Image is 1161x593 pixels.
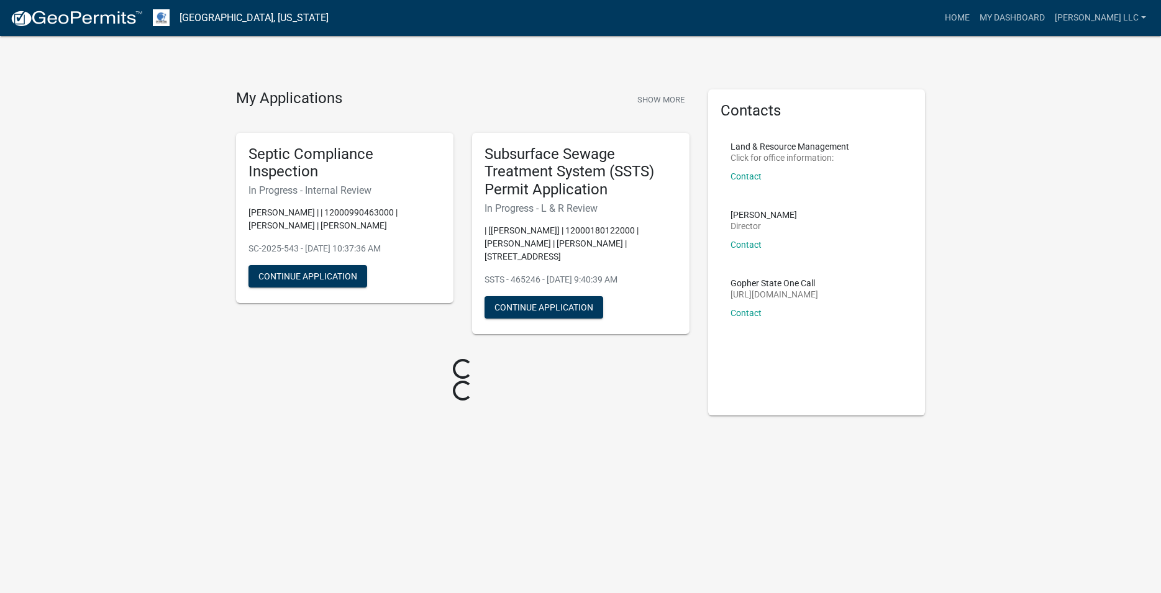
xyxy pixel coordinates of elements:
p: | [[PERSON_NAME]] | 12000180122000 | [PERSON_NAME] | [PERSON_NAME] | [STREET_ADDRESS] [485,224,677,263]
p: [PERSON_NAME] [731,210,797,219]
p: Director [731,222,797,230]
p: Gopher State One Call [731,279,818,287]
h6: In Progress - Internal Review [248,184,441,196]
h5: Contacts [721,102,913,120]
h4: My Applications [236,89,342,108]
p: Land & Resource Management [731,142,849,151]
button: Continue Application [485,296,603,319]
p: [URL][DOMAIN_NAME] [731,290,818,299]
a: Home [940,6,975,30]
p: [PERSON_NAME] | | 12000990463000 | [PERSON_NAME] | [PERSON_NAME] [248,206,441,232]
h5: Septic Compliance Inspection [248,145,441,181]
p: Click for office information: [731,153,849,162]
img: Otter Tail County, Minnesota [153,9,170,26]
button: Show More [632,89,690,110]
a: Contact [731,308,762,318]
h6: In Progress - L & R Review [485,202,677,214]
a: My Dashboard [975,6,1050,30]
button: Continue Application [248,265,367,287]
h5: Subsurface Sewage Treatment System (SSTS) Permit Application [485,145,677,199]
a: Contact [731,240,762,250]
p: SSTS - 465246 - [DATE] 9:40:39 AM [485,273,677,286]
a: [GEOGRAPHIC_DATA], [US_STATE] [180,7,329,29]
a: [PERSON_NAME] LLC [1050,6,1151,30]
a: Contact [731,171,762,181]
p: SC-2025-543 - [DATE] 10:37:36 AM [248,242,441,255]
